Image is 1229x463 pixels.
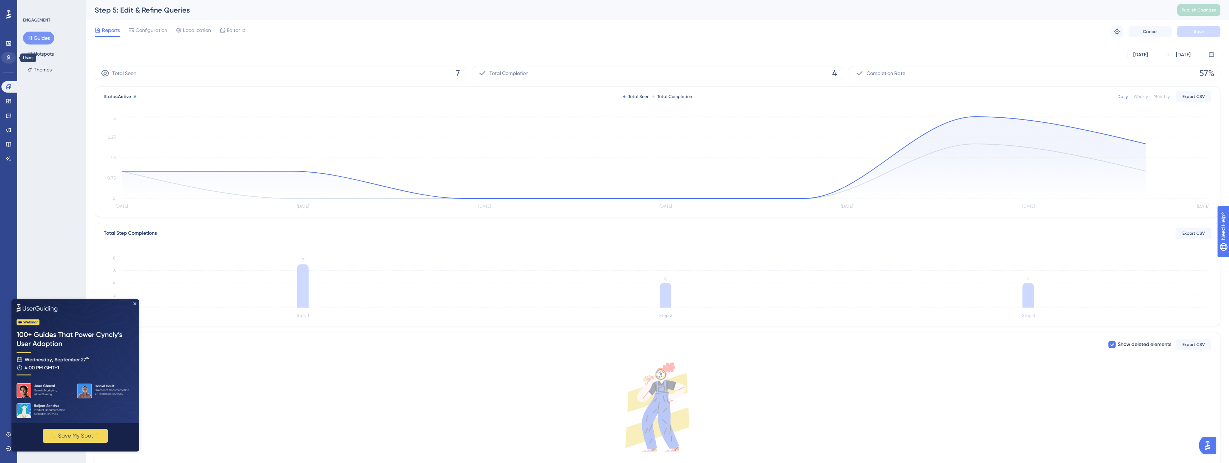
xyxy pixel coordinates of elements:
span: Need Help? [17,2,45,10]
button: Cancel [1129,26,1172,37]
div: Monthly [1154,94,1170,99]
span: 7 [456,67,460,79]
div: Step 5: Edit & Refine Queries [95,5,1159,15]
button: Export CSV [1176,339,1211,350]
button: ✨ Save My Spot!✨ [31,130,97,144]
tspan: [DATE] [297,204,309,209]
span: Export CSV [1182,230,1205,236]
span: Show deleted elements [1118,340,1171,349]
tspan: [DATE] [1197,204,1209,209]
span: Total Seen [112,69,136,78]
div: Weekly [1134,94,1148,99]
div: ENGAGEMENT [23,17,50,23]
span: Publish Changes [1182,7,1216,13]
button: Themes [23,63,56,76]
span: Active [118,94,131,99]
tspan: 8 [113,256,116,261]
span: Configuration [136,26,167,34]
div: [DATE] [1176,50,1191,59]
button: Publish Changes [1177,4,1220,16]
span: Cancel [1143,29,1158,34]
span: Completion Rate [867,69,905,78]
button: Hotspots [23,47,58,60]
button: Save [1177,26,1220,37]
div: Total Seen [623,94,649,99]
div: [DATE] [1133,50,1148,59]
tspan: 4 [664,276,667,282]
tspan: [DATE] [1022,204,1035,209]
tspan: 2.25 [108,135,116,140]
tspan: [DATE] [841,204,853,209]
tspan: 0.75 [107,176,116,181]
tspan: [DATE] [116,204,128,209]
tspan: 6 [113,268,116,273]
button: Export CSV [1176,91,1211,102]
tspan: Step 1 [297,313,309,318]
button: Export CSV [1176,228,1211,239]
div: Total Step Completions [104,229,157,238]
tspan: 7 [301,257,304,264]
span: Reports [102,26,120,34]
iframe: UserGuiding AI Assistant Launcher [1199,435,1220,456]
tspan: [DATE] [478,204,491,209]
span: Localization [183,26,211,34]
div: Total Completion [652,94,692,99]
tspan: 2 [113,293,116,298]
span: Export CSV [1182,342,1205,347]
tspan: 1.5 [111,155,116,160]
tspan: 4 [113,280,116,285]
span: Export CSV [1182,94,1205,99]
tspan: Step 2 [659,313,672,318]
div: Daily [1117,94,1128,99]
span: Total Completion [489,69,529,78]
tspan: 3 [113,116,116,121]
tspan: 0 [113,196,116,201]
tspan: 4 [1027,276,1030,282]
span: Editor [227,26,240,34]
span: 57% [1199,67,1214,79]
tspan: Step 3 [1022,313,1035,318]
span: Save [1194,29,1204,34]
tspan: [DATE] [660,204,672,209]
div: Close Preview [122,3,125,6]
span: 4 [832,67,837,79]
span: Status: [104,94,131,99]
button: Guides [23,32,54,45]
